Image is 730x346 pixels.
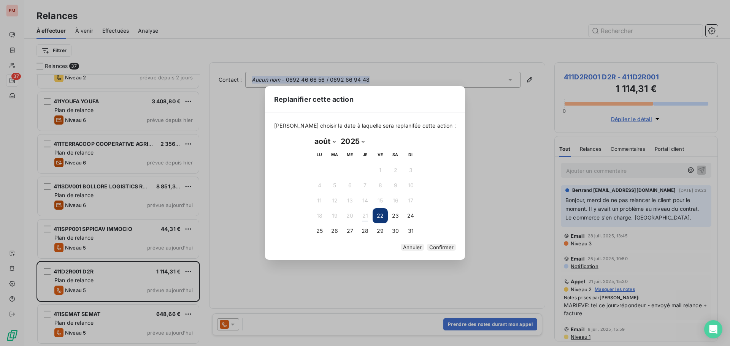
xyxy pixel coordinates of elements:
span: Replanifier cette action [274,94,354,104]
button: 6 [342,178,357,193]
button: 8 [373,178,388,193]
button: 14 [357,193,373,208]
th: samedi [388,147,403,163]
button: 21 [357,208,373,223]
button: 10 [403,178,418,193]
button: 7 [357,178,373,193]
button: 17 [403,193,418,208]
th: lundi [312,147,327,163]
th: mardi [327,147,342,163]
button: 30 [388,223,403,239]
button: 20 [342,208,357,223]
button: 31 [403,223,418,239]
button: 11 [312,193,327,208]
button: 3 [403,163,418,178]
button: 16 [388,193,403,208]
button: 1 [373,163,388,178]
button: 25 [312,223,327,239]
span: [PERSON_NAME] choisir la date à laquelle sera replanifée cette action : [274,122,456,130]
button: 13 [342,193,357,208]
button: 29 [373,223,388,239]
button: 22 [373,208,388,223]
button: 15 [373,193,388,208]
button: Annuler [401,244,424,251]
button: 23 [388,208,403,223]
button: Confirmer [427,244,456,251]
button: 2 [388,163,403,178]
th: jeudi [357,147,373,163]
button: 4 [312,178,327,193]
button: 24 [403,208,418,223]
button: 26 [327,223,342,239]
button: 27 [342,223,357,239]
button: 12 [327,193,342,208]
div: Open Intercom Messenger [704,320,722,338]
button: 28 [357,223,373,239]
th: vendredi [373,147,388,163]
button: 5 [327,178,342,193]
th: mercredi [342,147,357,163]
th: dimanche [403,147,418,163]
button: 9 [388,178,403,193]
button: 18 [312,208,327,223]
button: 19 [327,208,342,223]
